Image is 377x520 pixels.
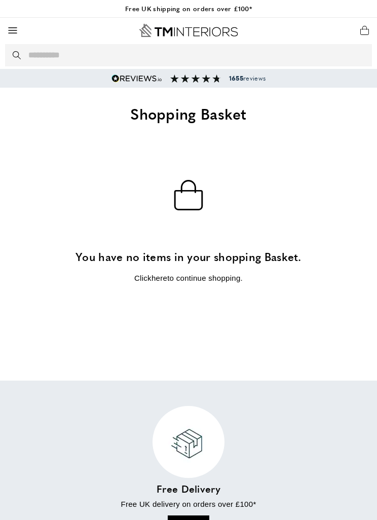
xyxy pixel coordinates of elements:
p: Click to continue shopping. [5,272,372,284]
p: Free UK delivery on orders over £100* [3,498,374,510]
button: Search [13,44,26,66]
a: Go to Home page [139,24,238,37]
h4: Free Delivery [3,481,374,496]
span: reviews [229,74,266,82]
a: Free UK shipping on orders over £100* [125,4,252,13]
span: Shopping Basket [130,102,247,124]
img: Reviews section [170,75,221,83]
h3: You have no items in your shopping Basket. [5,249,372,265]
a: here [152,274,167,282]
img: Reviews.io 5 stars [111,75,162,83]
strong: 1655 [229,73,243,83]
